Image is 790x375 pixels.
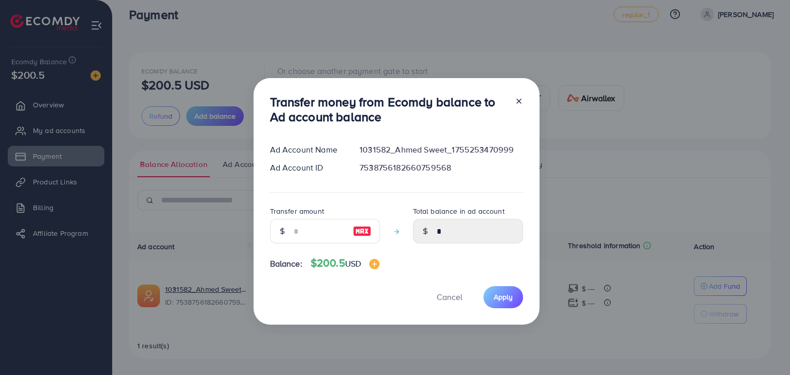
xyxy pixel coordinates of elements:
img: image [369,259,380,269]
h3: Transfer money from Ecomdy balance to Ad account balance [270,95,507,124]
button: Cancel [424,286,475,308]
span: Balance: [270,258,302,270]
div: Ad Account Name [262,144,352,156]
span: Apply [494,292,513,302]
label: Transfer amount [270,206,324,216]
span: USD [345,258,361,269]
iframe: Chat [746,329,782,367]
label: Total balance in ad account [413,206,505,216]
span: Cancel [437,291,462,303]
h4: $200.5 [311,257,380,270]
div: 1031582_Ahmed Sweet_1755253470999 [351,144,531,156]
img: image [353,225,371,237]
div: 7538756182660759568 [351,162,531,174]
button: Apply [483,286,523,308]
div: Ad Account ID [262,162,352,174]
